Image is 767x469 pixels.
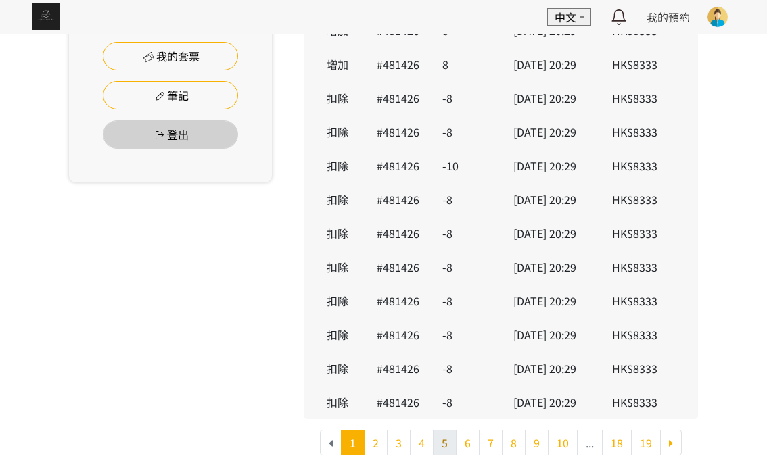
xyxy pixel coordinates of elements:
[432,182,503,216] td: -8
[631,430,661,455] a: 19
[503,115,601,149] td: [DATE] 20:29
[432,47,503,81] td: 8
[410,430,434,455] a: 4
[432,284,503,318] td: -8
[320,430,342,455] li: « 上一頁
[503,250,601,284] td: [DATE] 20:29
[433,430,457,455] a: 5
[387,430,411,455] a: 3
[660,430,682,455] a: 下一頁 »
[366,115,432,149] td: #481426
[321,90,356,106] div: 扣除
[602,430,632,455] a: 18
[503,351,601,385] td: [DATE] 20:29
[366,81,432,115] td: #481426
[502,430,526,455] a: 8
[321,394,356,410] div: 扣除
[366,149,432,182] td: #481426
[503,284,601,318] td: [DATE] 20:29
[103,42,238,70] a: 我的套票
[432,149,503,182] td: -10
[366,284,432,318] td: #481426
[601,284,698,318] td: HK$8333
[456,430,480,455] a: 6
[321,56,356,72] div: 增加
[366,182,432,216] td: #481426
[503,182,601,216] td: [DATE] 20:29
[321,360,356,376] div: 扣除
[432,115,503,149] td: -8
[601,250,698,284] td: HK$8333
[366,318,432,351] td: #481426
[432,216,503,250] td: -8
[647,9,690,25] a: 我的預約
[503,216,601,250] td: [DATE] 20:29
[321,124,356,140] div: 扣除
[32,3,60,30] img: img_61c0148bb0266
[321,225,356,241] div: 扣除
[321,259,356,275] div: 扣除
[548,430,578,455] a: 10
[366,47,432,81] td: #481426
[432,318,503,351] td: -8
[601,81,698,115] td: HK$8333
[432,351,503,385] td: -8
[601,318,698,351] td: HK$8333
[601,115,698,149] td: HK$8333
[366,250,432,284] td: #481426
[601,149,698,182] td: HK$8333
[503,385,601,419] td: [DATE] 20:29
[601,216,698,250] td: HK$8333
[601,47,698,81] td: HK$8333
[364,430,388,455] a: 2
[321,326,356,343] div: 扣除
[601,351,698,385] td: HK$8333
[321,293,356,309] div: 扣除
[321,191,356,207] div: 扣除
[601,385,698,419] td: HK$8333
[321,157,356,174] div: 扣除
[525,430,549,455] a: 9
[479,430,503,455] a: 7
[103,120,238,149] button: 登出
[432,250,503,284] td: -8
[432,385,503,419] td: -8
[503,47,601,81] td: [DATE] 20:29
[366,385,432,419] td: #481426
[366,216,432,250] td: #481426
[103,81,238,109] a: 筆記
[503,149,601,182] td: [DATE] 20:29
[341,430,365,455] span: 1
[601,182,698,216] td: HK$8333
[432,81,503,115] td: -8
[366,351,432,385] td: #481426
[503,318,601,351] td: [DATE] 20:29
[503,81,601,115] td: [DATE] 20:29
